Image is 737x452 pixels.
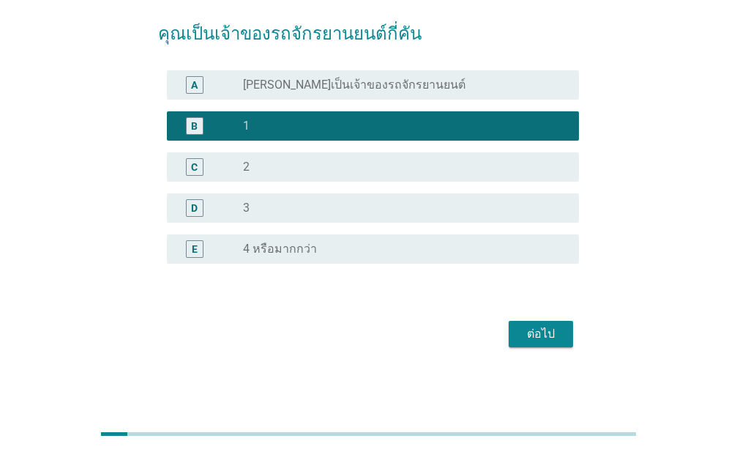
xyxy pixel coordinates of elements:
[243,160,250,174] label: 2
[243,201,250,215] label: 3
[509,321,573,347] button: ต่อไป
[158,6,579,47] h2: คุณเป็นเจ้าของรถจักรยานยนต์กี่คัน
[192,241,198,256] div: E
[191,118,198,133] div: B
[243,119,250,133] label: 1
[191,159,198,174] div: C
[191,200,198,215] div: D
[520,325,561,343] div: ต่อไป
[243,78,465,92] label: [PERSON_NAME]เป็นเจ้าของรถจักรยานยนต์
[243,242,317,256] label: 4 หรือมากกว่า
[191,77,198,92] div: A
